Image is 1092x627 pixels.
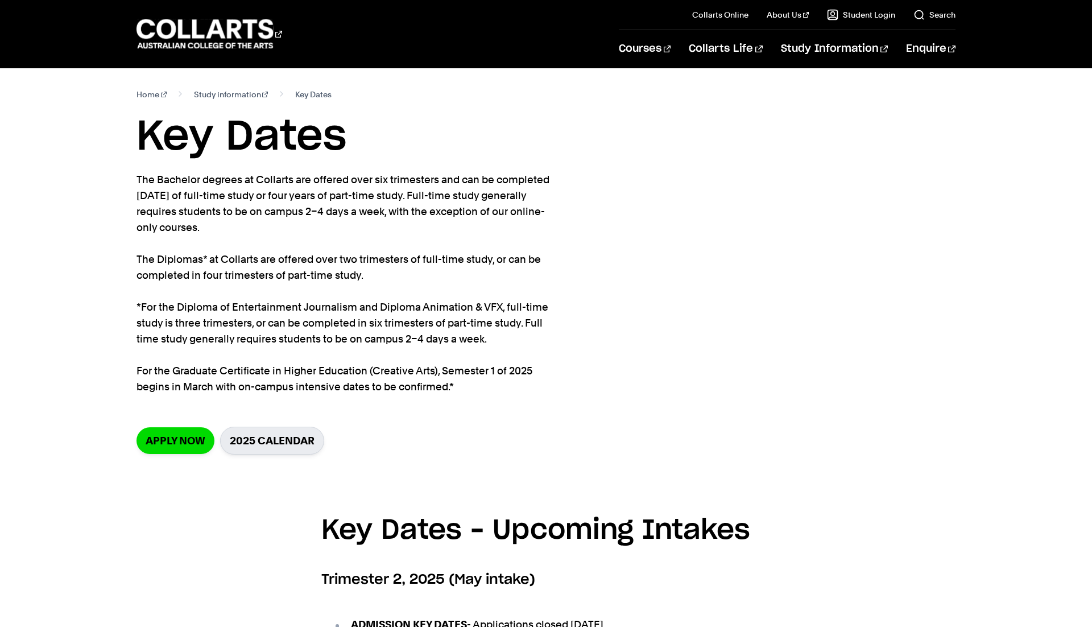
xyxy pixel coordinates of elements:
[136,18,282,50] div: Go to homepage
[136,172,552,395] p: The Bachelor degrees at Collarts are offered over six trimesters and can be completed [DATE] of f...
[767,9,809,20] a: About Us
[136,112,955,163] h1: Key Dates
[692,9,748,20] a: Collarts Online
[136,427,214,454] a: Apply now
[321,509,771,553] h3: Key Dates – Upcoming Intakes
[136,86,167,102] a: Home
[619,30,671,68] a: Courses
[220,427,324,455] a: 2025 Calendar
[689,30,762,68] a: Collarts Life
[906,30,955,68] a: Enquire
[781,30,888,68] a: Study Information
[194,86,268,102] a: Study information
[321,570,771,590] h6: Trimester 2, 2025 (May intake)
[827,9,895,20] a: Student Login
[295,86,332,102] span: Key Dates
[913,9,955,20] a: Search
